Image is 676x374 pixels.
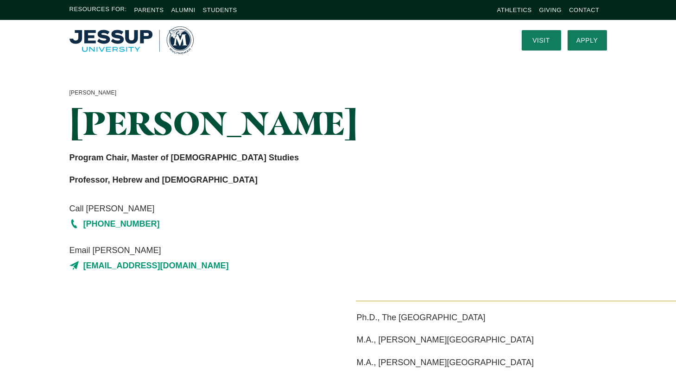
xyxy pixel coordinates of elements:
img: Multnomah University Logo [69,26,194,54]
a: Alumni [171,6,195,13]
strong: Professor, Hebrew and [DEMOGRAPHIC_DATA] [69,175,258,184]
a: [PERSON_NAME] [69,88,117,98]
a: Visit [522,30,561,51]
p: Ph.D., The [GEOGRAPHIC_DATA] [357,310,607,325]
span: Resources For: [69,5,127,15]
p: M.A., [PERSON_NAME][GEOGRAPHIC_DATA] [357,355,607,370]
a: Parents [134,6,164,13]
a: Athletics [497,6,532,13]
strong: Program Chair, Master of [DEMOGRAPHIC_DATA] Studies [69,153,299,162]
a: Students [203,6,237,13]
img: RebekahJosbergerHeadshot [69,309,116,309]
a: [EMAIL_ADDRESS][DOMAIN_NAME] [69,258,422,273]
h1: [PERSON_NAME] [69,105,422,141]
a: Giving [539,6,562,13]
span: Email [PERSON_NAME] [69,243,422,258]
a: Home [69,26,194,54]
a: Apply [568,30,607,51]
a: [PHONE_NUMBER] [69,216,422,231]
span: Call [PERSON_NAME] [69,201,422,216]
a: Contact [569,6,599,13]
p: M.A., [PERSON_NAME][GEOGRAPHIC_DATA] [357,332,607,347]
